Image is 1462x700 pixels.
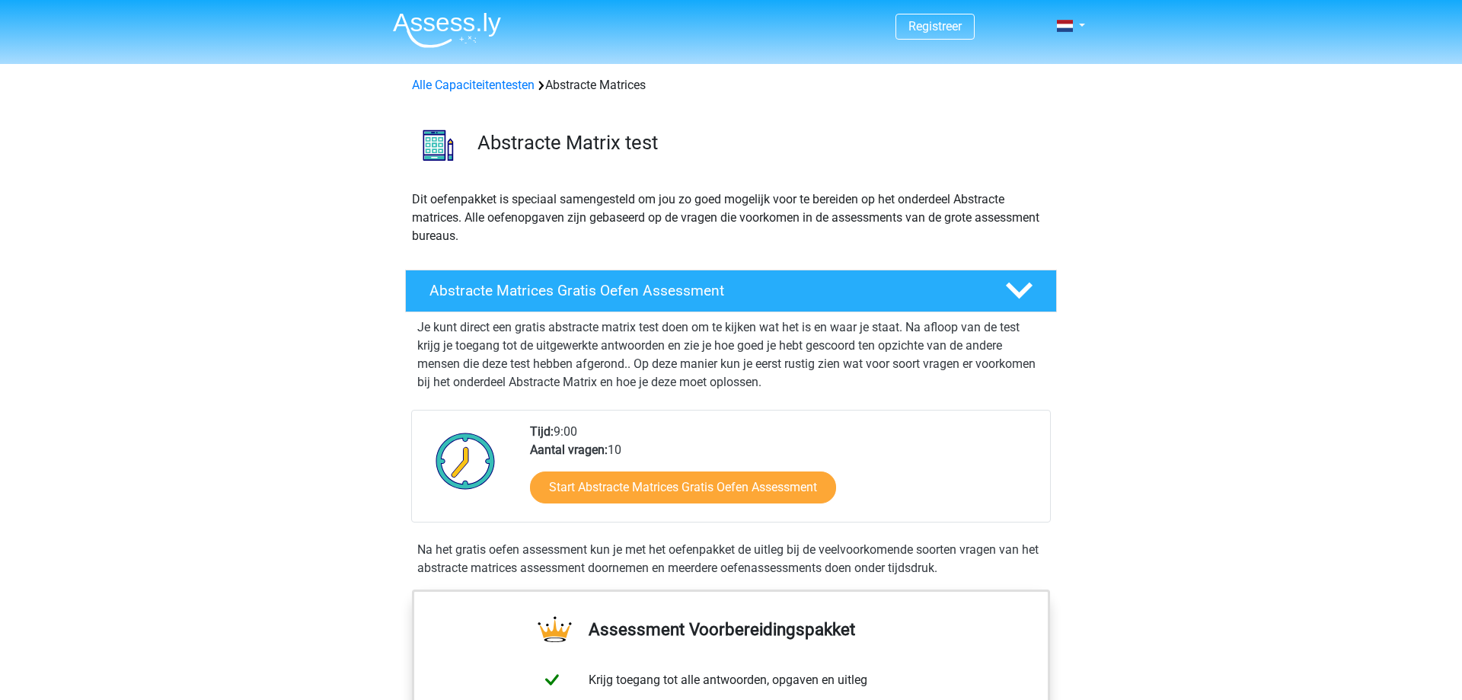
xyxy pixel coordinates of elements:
img: Klok [427,423,504,499]
b: Aantal vragen: [530,443,608,457]
h4: Abstracte Matrices Gratis Oefen Assessment [429,282,981,299]
img: Assessly [393,12,501,48]
b: Tijd: [530,424,554,439]
div: 9:00 10 [519,423,1049,522]
div: Abstracte Matrices [406,76,1056,94]
a: Abstracte Matrices Gratis Oefen Assessment [399,270,1063,312]
img: abstracte matrices [406,113,471,177]
p: Je kunt direct een gratis abstracte matrix test doen om te kijken wat het is en waar je staat. Na... [417,318,1045,392]
div: Na het gratis oefen assessment kun je met het oefenpakket de uitleg bij de veelvoorkomende soorte... [411,541,1051,577]
h3: Abstracte Matrix test [477,131,1045,155]
p: Dit oefenpakket is speciaal samengesteld om jou zo goed mogelijk voor te bereiden op het onderdee... [412,190,1050,245]
a: Registreer [908,19,962,34]
a: Start Abstracte Matrices Gratis Oefen Assessment [530,471,836,503]
a: Alle Capaciteitentesten [412,78,535,92]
